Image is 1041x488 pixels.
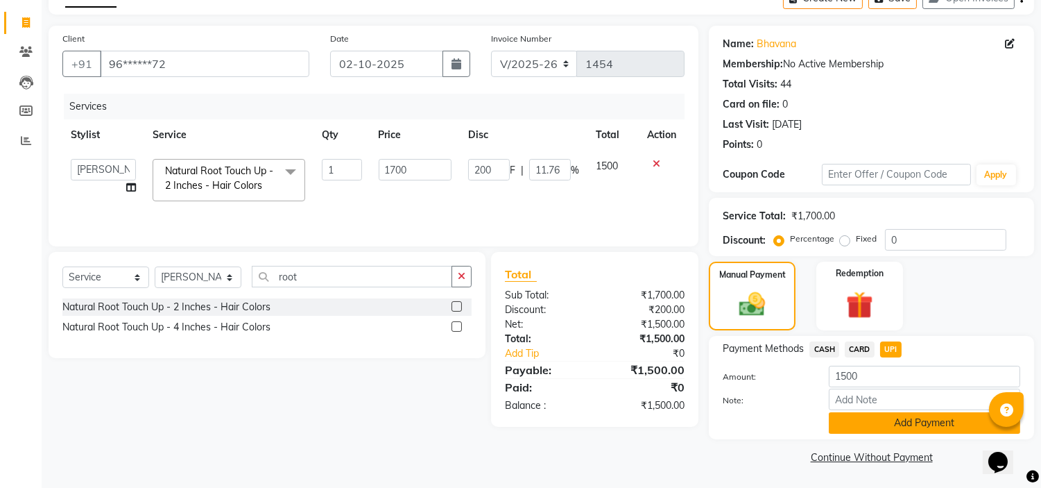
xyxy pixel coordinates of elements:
div: Card on file: [723,97,780,112]
input: Search by Name/Mobile/Email/Code [100,51,309,77]
div: No Active Membership [723,57,1020,71]
div: Coupon Code [723,167,822,182]
span: Natural Root Touch Up - 2 Inches - Hair Colors [165,165,273,192]
th: Price [370,119,460,151]
span: F [510,163,515,178]
img: _gift.svg [838,288,881,322]
div: Last Visit: [723,117,769,132]
div: ₹200.00 [595,303,696,317]
button: Add Payment [829,412,1020,434]
div: Name: [723,37,754,51]
span: Payment Methods [723,342,804,356]
label: Fixed [856,233,877,245]
div: 0 [782,97,788,112]
th: Disc [460,119,587,151]
label: Amount: [712,371,818,383]
div: ₹1,700.00 [595,288,696,303]
span: CARD [845,342,875,357]
a: Bhavana [757,37,796,51]
label: Invoice Number [491,33,551,45]
span: % [571,163,579,178]
div: Paid: [494,379,595,396]
div: ₹1,500.00 [595,362,696,378]
div: ₹1,500.00 [595,398,696,413]
div: Balance : [494,398,595,413]
span: Total [505,267,537,282]
div: Sub Total: [494,288,595,303]
div: Natural Root Touch Up - 4 Inches - Hair Colors [62,320,270,335]
button: Apply [977,165,1016,185]
div: Services [64,94,695,119]
th: Service [144,119,313,151]
input: Enter Offer / Coupon Code [822,164,970,185]
iframe: chat widget [983,432,1027,474]
th: Qty [313,119,370,151]
th: Action [639,119,685,151]
label: Note: [712,394,818,407]
div: Discount: [494,303,595,317]
div: ₹1,500.00 [595,317,696,332]
div: Natural Root Touch Up - 2 Inches - Hair Colors [62,300,270,314]
div: Service Total: [723,209,786,224]
div: Points: [723,137,754,152]
label: Date [330,33,349,45]
div: [DATE] [772,117,802,132]
div: ₹0 [612,346,696,361]
div: 0 [757,137,762,152]
a: Continue Without Payment [712,451,1031,465]
a: Add Tip [494,346,612,361]
label: Redemption [836,267,884,280]
div: Net: [494,317,595,332]
label: Percentage [790,233,834,245]
span: | [521,163,524,178]
span: 1500 [596,160,618,172]
input: Add Note [829,389,1020,410]
button: +91 [62,51,101,77]
div: 44 [780,77,791,92]
div: ₹1,700.00 [791,209,835,224]
div: ₹1,500.00 [595,332,696,346]
th: Total [587,119,639,151]
div: Total: [494,332,595,346]
div: Payable: [494,362,595,378]
div: Membership: [723,57,783,71]
a: x [262,179,268,192]
span: CASH [809,342,839,357]
div: ₹0 [595,379,696,396]
label: Client [62,33,85,45]
input: Amount [829,366,1020,387]
span: UPI [880,342,902,357]
label: Manual Payment [719,269,786,281]
div: Total Visits: [723,77,777,92]
input: Search or Scan [252,266,452,287]
img: _cash.svg [731,289,773,319]
th: Stylist [62,119,144,151]
div: Discount: [723,233,766,248]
